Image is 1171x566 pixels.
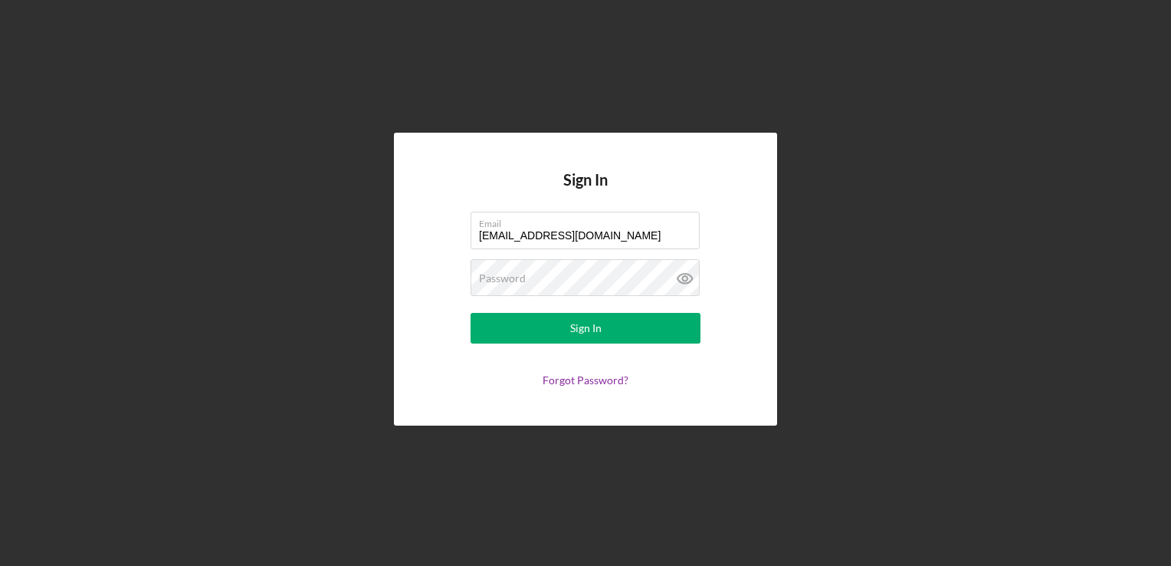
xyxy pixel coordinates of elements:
[479,212,700,229] label: Email
[479,272,526,285] label: Password
[563,171,608,212] h4: Sign In
[570,313,602,344] div: Sign In
[471,313,700,344] button: Sign In
[543,373,628,387] a: Forgot Password?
